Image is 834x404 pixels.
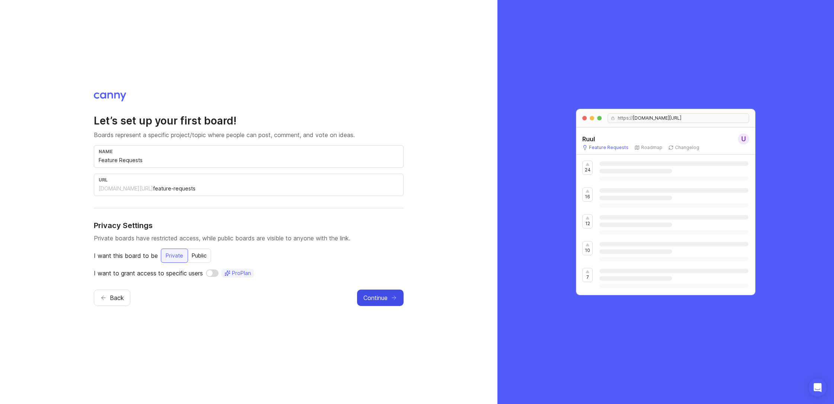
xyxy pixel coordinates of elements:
[99,149,399,154] div: name
[589,145,628,151] p: Feature Requests
[94,220,404,231] h4: Privacy Settings
[187,249,211,263] button: Public
[585,167,591,173] p: 24
[94,130,404,139] p: Boards represent a specific project/topic where people can post, comment, and vote on ideas.
[357,290,404,306] button: Continue
[94,251,158,260] p: I want this board to be
[94,290,130,306] button: Back
[641,145,662,151] p: Roadmap
[675,145,699,151] p: Changelog
[585,221,590,227] p: 12
[585,247,590,253] p: 10
[94,269,203,278] p: I want to grant access to specific users
[94,114,404,127] h2: Let’s set up your first board!
[161,249,188,263] button: Private
[615,115,633,121] span: https://
[633,115,681,121] span: [DOMAIN_NAME][URL]
[94,234,404,243] p: Private boards have restricted access, while public boards are visible to anyone with the link.
[738,133,749,145] div: U
[586,274,589,280] p: 7
[187,249,211,262] div: Public
[99,156,399,164] input: e.g. Feature Requests
[94,92,126,101] img: Canny logo
[110,293,124,302] span: Back
[809,379,827,397] div: Open Intercom Messenger
[232,269,251,277] span: Pro Plan
[99,185,153,192] div: [DOMAIN_NAME][URL]
[585,194,590,200] p: 16
[99,177,399,183] div: url
[363,293,388,302] span: Continue
[582,135,595,143] h5: Ruul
